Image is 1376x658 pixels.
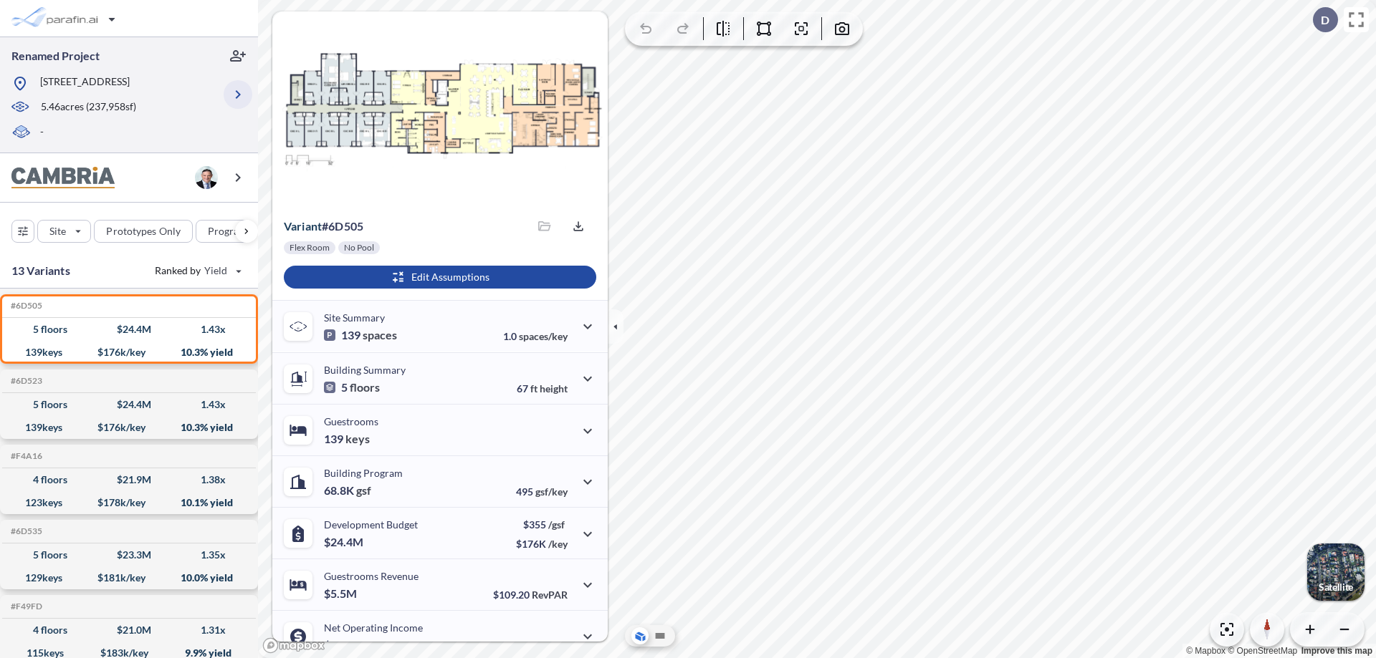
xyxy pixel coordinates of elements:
span: /gsf [548,518,565,531]
p: # 6d505 [284,219,363,233]
span: /key [548,538,568,550]
p: Building Program [324,467,403,479]
p: Site [49,224,66,238]
span: spaces/key [519,330,568,342]
a: OpenStreetMap [1228,646,1297,656]
p: - [40,125,44,141]
span: spaces [363,328,397,342]
p: 13 Variants [11,262,70,279]
p: Net Operating Income [324,621,423,634]
p: 139 [324,432,370,446]
p: 139 [324,328,397,342]
h5: Click to copy the code [8,376,42,386]
p: 68.8K [324,483,371,498]
button: Program [196,220,273,243]
p: $2.5M [324,638,359,652]
span: gsf/key [535,485,568,498]
img: BrandImage [11,167,115,189]
span: gsf [356,483,371,498]
h5: Click to copy the code [8,301,42,311]
p: $24.4M [324,535,365,549]
p: 5.46 acres ( 237,958 sf) [41,100,136,115]
h5: Click to copy the code [8,601,42,611]
p: $109.20 [493,589,568,601]
span: Yield [204,263,228,278]
p: Flex Room [290,242,330,253]
p: 67 [517,382,568,395]
p: [STREET_ADDRESS] [40,74,130,92]
p: $176K [516,538,568,550]
p: Development Budget [324,518,418,531]
a: Improve this map [1301,646,1372,656]
p: Program [208,224,248,238]
p: Satellite [1319,581,1353,593]
p: 5 [324,380,380,395]
p: 495 [516,485,568,498]
span: Variant [284,219,322,233]
p: $355 [516,518,568,531]
p: Building Summary [324,364,406,376]
button: Switcher ImageSatellite [1307,543,1365,601]
p: Renamed Project [11,48,100,64]
p: D [1321,14,1329,26]
img: Switcher Image [1307,543,1365,601]
h5: Click to copy the code [8,451,42,461]
img: user logo [195,166,218,189]
button: Aerial View [631,627,649,644]
span: ft [530,382,537,395]
p: Prototypes Only [106,224,181,238]
p: Guestrooms Revenue [324,570,419,582]
button: Site [37,220,91,243]
p: Site Summary [324,311,385,324]
span: margin [536,640,568,652]
p: Guestrooms [324,415,378,427]
a: Mapbox [1186,646,1225,656]
span: RevPAR [532,589,568,601]
button: Ranked by Yield [143,259,251,282]
p: No Pool [344,242,374,253]
p: $5.5M [324,586,359,601]
h5: Click to copy the code [8,526,42,536]
span: height [540,382,568,395]
button: Edit Assumptions [284,266,596,289]
span: keys [345,432,370,446]
p: 45.0% [507,640,568,652]
p: 1.0 [503,330,568,342]
button: Site Plan [651,627,669,644]
span: floors [350,380,380,395]
p: Edit Assumptions [411,270,489,284]
button: Prototypes Only [94,220,193,243]
a: Mapbox homepage [262,637,325,654]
